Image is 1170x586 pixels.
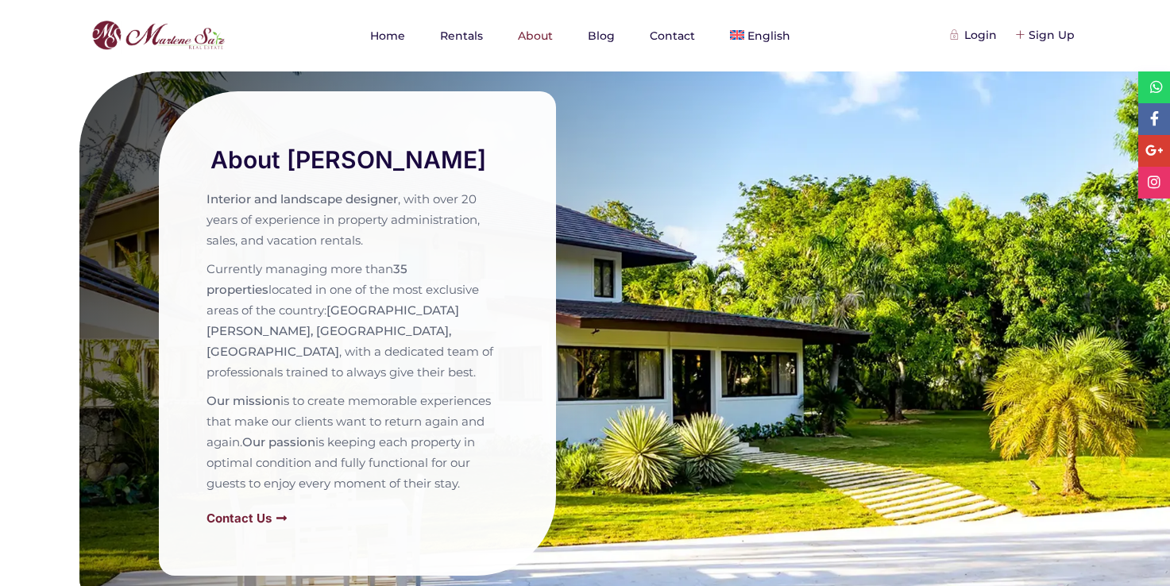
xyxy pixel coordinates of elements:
strong: Our passion [242,434,315,449]
span: Contact Us [207,512,272,524]
h2: About [PERSON_NAME] [210,147,504,173]
img: logo [87,17,229,55]
p: Currently managing more than located in one of the most exclusive areas of the country: , with a ... [207,259,508,383]
div: Sign Up [1017,26,1075,44]
div: Login [952,26,997,44]
p: is to create memorable experiences that make our clients want to return again and again. is keepi... [207,391,508,494]
strong: Our mission [207,393,280,408]
a: Contact Us [207,512,288,524]
p: , with over 20 years of experience in property administration, sales, and vacation rentals. [207,189,508,251]
strong: [GEOGRAPHIC_DATA][PERSON_NAME], [GEOGRAPHIC_DATA], [GEOGRAPHIC_DATA] [207,303,459,359]
span: English [747,29,790,43]
strong: Interior and landscape designer [207,191,398,206]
